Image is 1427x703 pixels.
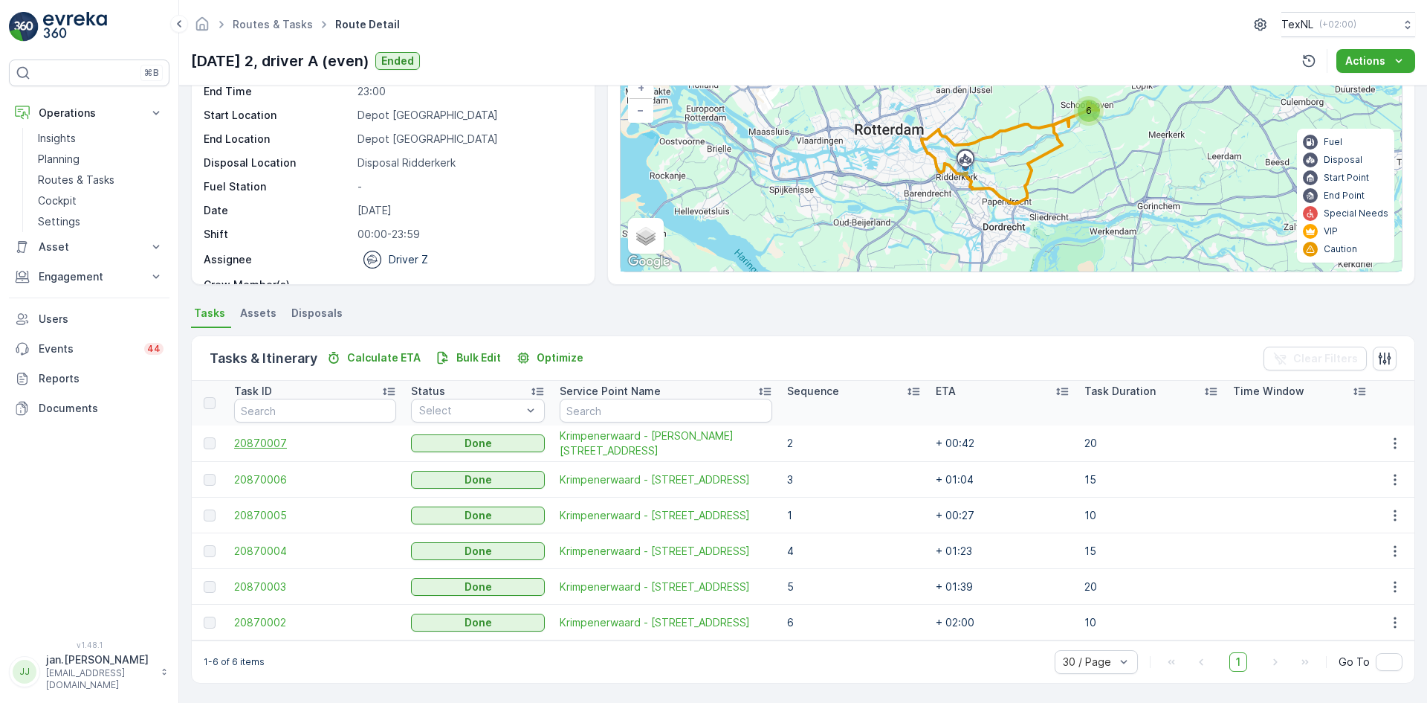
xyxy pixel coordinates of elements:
[204,617,216,629] div: Toggle Row Selected
[357,108,579,123] p: Depot [GEOGRAPHIC_DATA]
[1324,208,1388,219] p: Special Needs
[204,437,216,449] div: Toggle Row Selected
[1281,17,1313,32] p: TexNL
[234,436,396,451] a: 20870007
[204,179,352,194] p: Fuel Station
[234,399,396,423] input: Search
[780,498,928,533] td: 1
[9,364,169,394] a: Reports
[204,581,216,593] div: Toggle Row Selected
[204,474,216,486] div: Toggle Row Selected
[389,252,428,267] p: Driver Z
[560,615,772,630] span: Krimpenerwaard - [STREET_ADDRESS]
[46,667,153,691] p: [EMAIL_ADDRESS][DOMAIN_NAME]
[32,149,169,170] a: Planning
[194,22,210,34] a: Homepage
[411,471,545,489] button: Done
[357,84,579,99] p: 23:00
[1324,154,1362,166] p: Disposal
[191,50,369,72] p: [DATE] 2, driver A (even)
[357,227,579,242] p: 00:00-23:59
[375,52,420,70] button: Ended
[1084,384,1156,399] p: Task Duration
[234,580,396,594] a: 20870003
[780,569,928,605] td: 5
[234,615,396,630] a: 20870002
[43,12,107,42] img: logo_light-DOdMpM7g.png
[234,508,396,523] a: 20870005
[46,652,153,667] p: jan.[PERSON_NAME]
[39,312,164,327] p: Users
[210,348,317,369] p: Tasks & Itinerary
[560,399,772,423] input: Search
[560,428,772,458] span: Krimpenerwaard - [PERSON_NAME][STREET_ADDRESS]
[9,641,169,649] span: v 1.48.1
[1077,498,1226,533] td: 10
[204,203,352,218] p: Date
[560,472,772,487] a: Krimpenerwaard - Bergambachterstraat 9
[780,426,928,462] td: 2
[234,384,272,399] p: Task ID
[381,54,414,68] p: Ended
[465,544,492,559] p: Done
[1324,225,1338,237] p: VIP
[357,277,579,292] p: -
[411,384,445,399] p: Status
[624,252,673,272] a: Open this area in Google Maps (opens a new window)
[1077,426,1226,462] td: 20
[465,472,492,487] p: Done
[560,508,772,523] a: Krimpenerwaard - Kerkplein 4
[780,533,928,569] td: 4
[347,350,421,365] p: Calculate ETA
[204,510,216,521] div: Toggle Row Selected
[9,12,39,42] img: logo
[9,652,169,691] button: JJjan.[PERSON_NAME][EMAIL_ADDRESS][DOMAIN_NAME]
[560,384,661,399] p: Service Point Name
[194,306,225,321] span: Tasks
[357,179,579,194] p: -
[1293,351,1358,366] p: Clear Filters
[411,542,545,560] button: Done
[357,155,579,170] p: Disposal Ridderkerk
[560,428,772,458] a: Krimpenerwaard - Albert Plesmanstraat 4
[560,544,772,559] a: Krimpenerwaard - Doelenplein 5
[411,614,545,632] button: Done
[204,252,252,267] p: Assignee
[357,132,579,147] p: Depot [GEOGRAPHIC_DATA]
[204,108,352,123] p: Start Location
[1074,96,1104,126] div: 6
[204,656,265,668] p: 1-6 of 6 items
[928,498,1077,533] td: + 00:27
[144,67,159,79] p: ⌘B
[465,580,492,594] p: Done
[1077,533,1226,569] td: 15
[39,401,164,416] p: Documents
[465,615,492,630] p: Done
[13,660,36,684] div: JJ
[630,219,662,252] a: Layers
[1324,190,1365,202] p: End Point
[780,605,928,641] td: 6
[465,508,492,523] p: Done
[1077,462,1226,498] td: 15
[32,128,169,149] a: Insights
[419,403,522,418] p: Select
[560,472,772,487] span: Krimpenerwaard - [STREET_ADDRESS]
[1324,136,1342,148] p: Fuel
[560,508,772,523] span: Krimpenerwaard - [STREET_ADDRESS]
[638,81,644,94] span: +
[233,18,313,31] a: Routes & Tasks
[147,343,161,355] p: 44
[9,334,169,364] a: Events44
[560,580,772,594] span: Krimpenerwaard - [STREET_ADDRESS]
[204,277,352,292] p: Crew Member(s)
[1086,105,1092,116] span: 6
[456,350,501,365] p: Bulk Edit
[32,170,169,190] a: Routes & Tasks
[234,472,396,487] a: 20870006
[204,227,352,242] p: Shift
[928,569,1077,605] td: + 01:39
[630,77,652,99] a: Zoom In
